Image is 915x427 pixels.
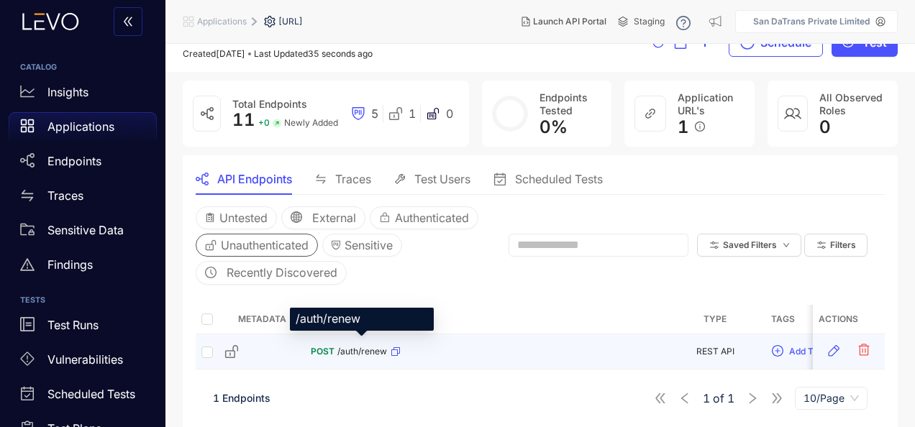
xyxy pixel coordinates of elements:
[290,308,434,331] div: /auth/renew
[813,305,885,334] th: Actions
[196,261,347,284] button: clock-circleRecently Discovered
[47,120,114,133] p: Applications
[47,189,83,202] p: Traces
[540,91,588,116] span: Endpoints Tested
[634,17,665,27] span: Staging
[727,392,734,405] span: 1
[281,206,365,229] button: globalExternal
[20,188,35,203] span: swap
[9,346,157,380] a: Vulnerabilities
[345,239,393,252] span: Sensitive
[196,234,318,257] button: Unauthenticated
[20,296,145,305] h6: TESTS
[9,380,157,415] a: Scheduled Tests
[771,340,828,363] button: plus-circleAdd Tags
[409,107,416,120] span: 1
[645,108,656,119] span: link
[370,206,478,229] button: Authenticated
[703,392,710,405] span: 1
[291,211,302,224] span: global
[47,387,135,400] p: Scheduled Tests
[371,107,378,120] span: 5
[772,345,783,358] span: plus-circle
[804,387,859,409] span: 10/Page
[232,98,307,110] span: Total Endpoints
[394,173,406,185] span: tool
[414,173,470,185] span: Test Users
[232,109,255,130] span: 11
[213,392,270,404] span: 1 Endpoints
[312,211,356,224] span: External
[47,155,101,167] p: Endpoints
[819,91,883,116] span: All Observed Roles
[122,16,134,29] span: double-left
[723,240,777,250] span: Saved Filters
[278,17,303,27] span: [URL]
[205,267,217,280] span: clock-circle
[47,353,123,366] p: Vulnerabilities
[322,234,402,257] button: Sensitive
[9,147,157,181] a: Endpoints
[47,86,88,98] p: Insights
[9,181,157,216] a: Traces
[114,7,142,36] button: double-left
[258,118,270,128] span: + 0
[335,173,371,185] span: Traces
[765,305,912,334] th: Tags
[20,63,145,72] h6: CATALOG
[804,234,868,257] button: Filters
[183,49,373,59] div: Created [DATE] Last Updated 35 seconds ago
[284,118,338,128] span: Newly Added
[789,346,827,357] span: Add Tags
[9,250,157,285] a: Findings
[678,91,733,116] span: Application URL's
[533,17,606,27] span: Launch API Portal
[540,116,568,137] span: 0 %
[47,224,124,237] p: Sensitive Data
[9,216,157,250] a: Sensitive Data
[305,305,665,334] th: Endpoint
[9,78,157,112] a: Insights
[783,242,790,249] span: down
[227,266,337,279] span: Recently Discovered
[264,16,278,27] span: setting
[221,239,309,252] span: Unauthenticated
[862,36,887,49] span: Test
[670,346,760,357] div: REST API
[678,117,689,137] span: 1
[652,29,664,58] button: reload
[311,346,334,357] span: POST
[196,206,277,229] button: Untested
[703,392,734,405] span: of
[652,37,664,50] span: reload
[760,36,811,49] span: Schedule
[819,117,831,137] span: 0
[315,173,327,185] span: swap
[446,107,453,120] span: 0
[830,240,856,250] span: Filters
[695,121,705,132] span: info-circle
[515,173,603,185] span: Scheduled Tests
[197,17,247,27] span: Applications
[9,112,157,147] a: Applications
[395,211,469,224] span: Authenticated
[47,318,99,331] p: Test Runs
[20,257,35,272] span: warning
[697,234,801,257] button: Saved Filtersdown
[337,346,387,357] span: /auth/renew
[510,10,618,33] button: Launch API Portal
[219,305,305,334] th: Metadata
[9,311,157,346] a: Test Runs
[217,173,292,185] span: API Endpoints
[753,17,870,27] p: San DaTrans Private Limited
[47,258,93,271] p: Findings
[665,305,765,334] th: Type
[219,211,268,224] span: Untested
